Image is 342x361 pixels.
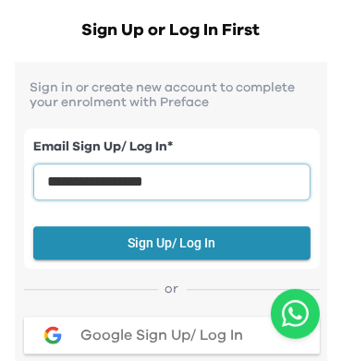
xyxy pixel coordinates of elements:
[24,317,320,354] button: google loginGoogle Sign Up/ Log In
[158,280,187,298] span: or
[271,289,320,339] button: Open WhatsApp chat
[33,138,311,157] label: Email Sign Up/ Log In *
[15,18,327,43] h2: Sign Up or Log In First
[33,226,311,260] button: Sign Up/ Log In
[271,289,320,339] a: Chat with us on WhatsApp
[24,80,320,110] p: Sign in or create new account to complete your enrolment with Preface
[80,328,243,343] span: Google Sign Up/ Log In
[42,324,64,346] img: google login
